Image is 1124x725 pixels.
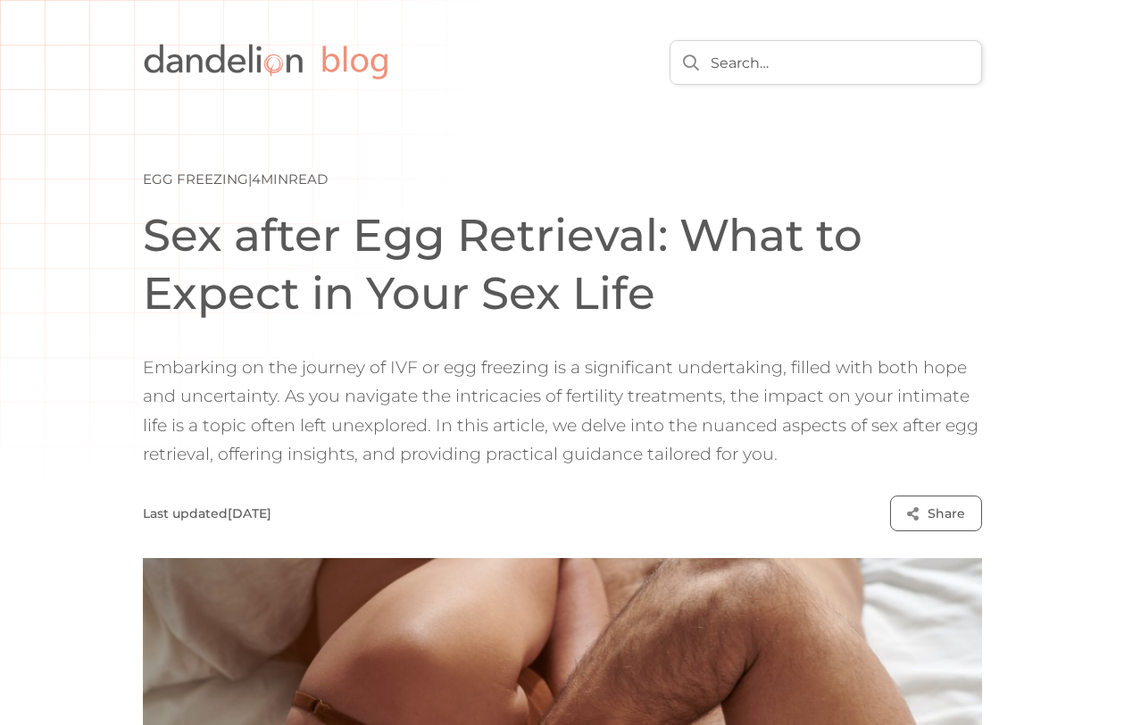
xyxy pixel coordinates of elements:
p: Embarking on the journey of IVF or egg freezing is a significant undertaking, filled with both ho... [143,354,982,469]
div: 4 [252,170,261,188]
div: Share [928,504,965,523]
div: Egg Freezing [143,170,248,188]
div: [DATE] [228,505,271,521]
div: min [261,170,328,188]
h1: Sex after Egg Retrieval: What to Expect in Your Sex Life [143,206,982,322]
input: Search… [670,40,982,85]
span: read [288,171,328,187]
div: | [248,170,252,188]
div:  [907,503,928,525]
a: Share [890,496,982,531]
div: Last updated [143,505,228,521]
